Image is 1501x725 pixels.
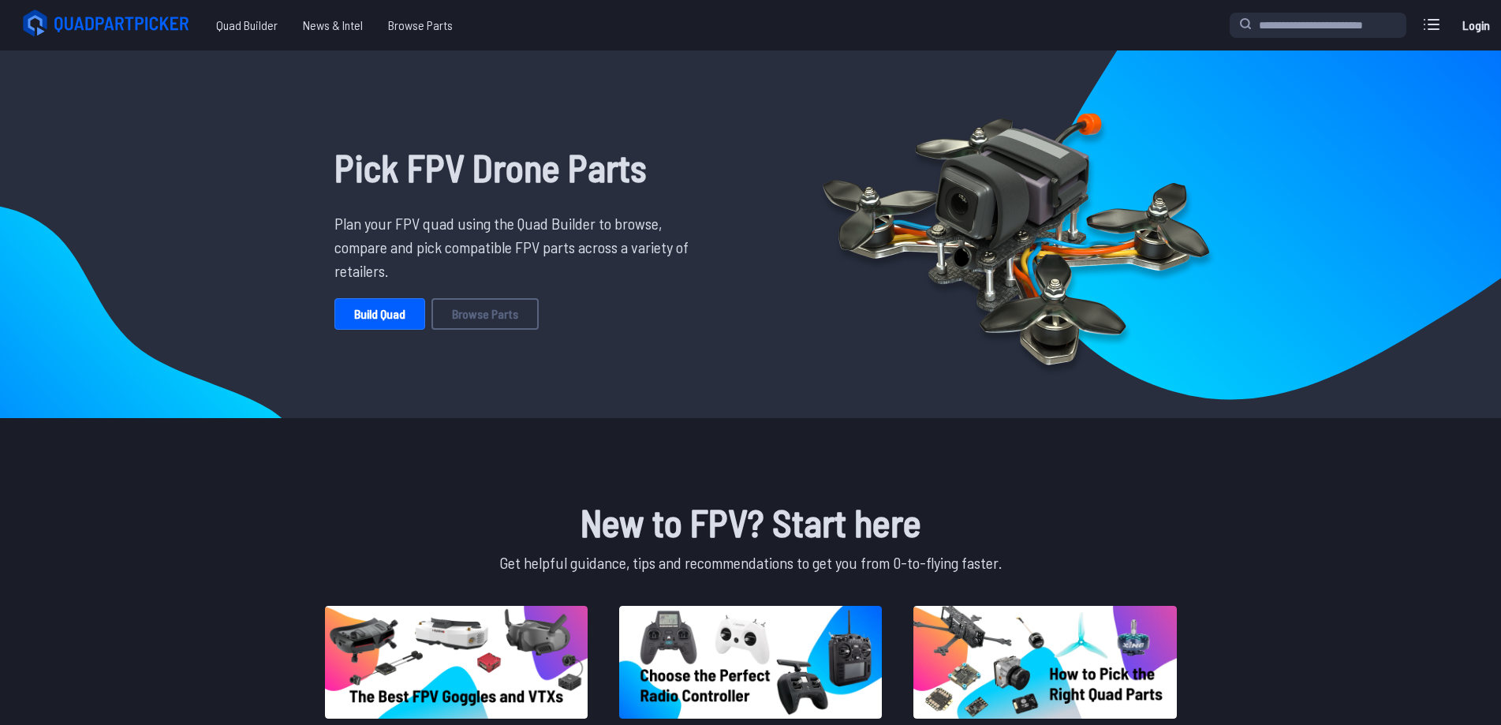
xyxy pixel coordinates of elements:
h1: Pick FPV Drone Parts [334,139,700,196]
a: News & Intel [290,9,375,41]
a: Build Quad [334,298,425,330]
a: Login [1457,9,1495,41]
img: image of post [325,606,588,719]
a: Browse Parts [375,9,465,41]
p: Get helpful guidance, tips and recommendations to get you from 0-to-flying faster. [322,551,1180,574]
a: Quad Builder [203,9,290,41]
img: Quadcopter [789,77,1243,392]
h1: New to FPV? Start here [322,494,1180,551]
p: Plan your FPV quad using the Quad Builder to browse, compare and pick compatible FPV parts across... [334,211,700,282]
img: image of post [913,606,1176,719]
img: image of post [619,606,882,719]
a: Browse Parts [431,298,539,330]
